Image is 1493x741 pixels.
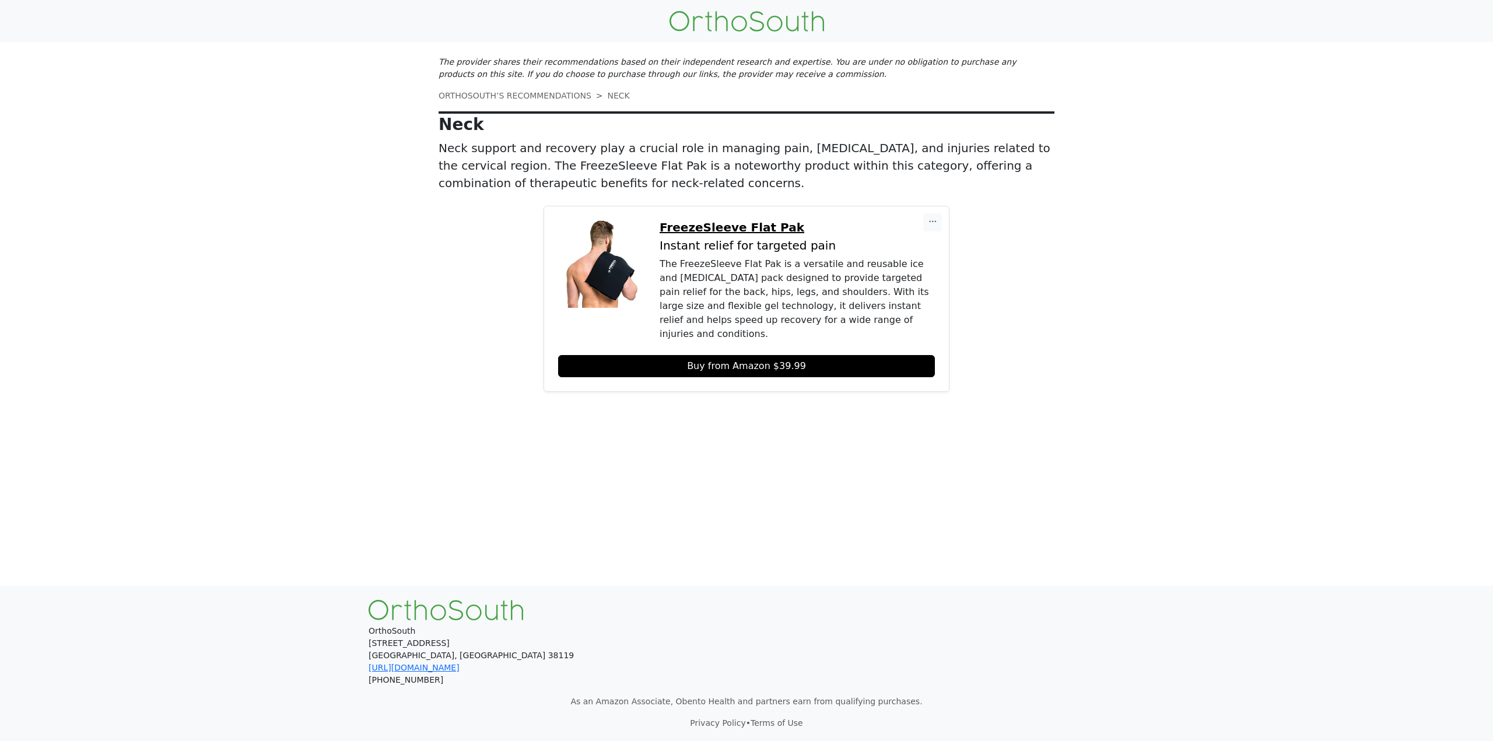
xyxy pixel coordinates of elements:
[670,11,824,31] img: OrthoSouth
[660,239,935,252] p: Instant relief for targeted pain
[369,717,1124,729] p: •
[439,56,1054,80] p: The provider shares their recommendations based on their independent research and expertise. You ...
[558,355,935,377] a: Buy from Amazon $39.99
[439,91,591,100] a: ORTHOSOUTH’S RECOMMENDATIONS
[558,220,646,308] img: FreezeSleeve Flat Pak
[439,139,1054,192] p: Neck support and recovery play a crucial role in managing pain, [MEDICAL_DATA], and injuries rela...
[369,600,523,620] img: OrthoSouth
[369,663,460,672] a: [URL][DOMAIN_NAME]
[690,718,745,728] a: Privacy Policy
[439,115,1054,135] p: Neck
[660,220,935,234] a: FreezeSleeve Flat Pak
[369,696,1124,708] p: As an Amazon Associate, Obento Health and partners earn from qualifying purchases.
[660,257,935,341] div: The FreezeSleeve Flat Pak is a versatile and reusable ice and [MEDICAL_DATA] pack designed to pro...
[751,718,803,728] a: Terms of Use
[369,625,1124,686] p: OrthoSouth [STREET_ADDRESS] [GEOGRAPHIC_DATA], [GEOGRAPHIC_DATA] 38119 [PHONE_NUMBER]
[591,90,630,102] li: NECK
